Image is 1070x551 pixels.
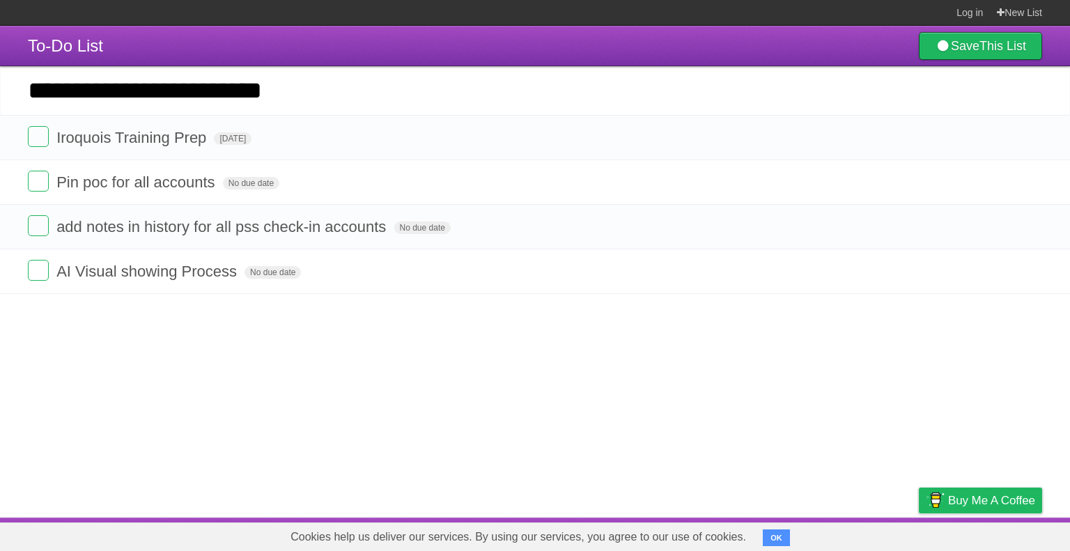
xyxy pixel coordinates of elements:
[979,39,1026,53] b: This List
[780,521,836,548] a: Developers
[901,521,937,548] a: Privacy
[954,521,1042,548] a: Suggest a feature
[28,215,49,236] label: Done
[734,521,763,548] a: About
[28,260,49,281] label: Done
[56,173,218,191] span: Pin poc for all accounts
[56,263,240,280] span: AI Visual showing Process
[926,488,945,512] img: Buy me a coffee
[948,488,1035,513] span: Buy me a coffee
[853,521,884,548] a: Terms
[56,129,210,146] span: Iroquois Training Prep
[28,126,49,147] label: Done
[28,36,103,55] span: To-Do List
[214,132,251,145] span: [DATE]
[919,488,1042,513] a: Buy me a coffee
[394,222,451,234] span: No due date
[245,266,301,279] span: No due date
[277,523,760,551] span: Cookies help us deliver our services. By using our services, you agree to our use of cookies.
[56,218,389,235] span: add notes in history for all pss check-in accounts
[28,171,49,192] label: Done
[919,32,1042,60] a: SaveThis List
[763,529,790,546] button: OK
[223,177,279,189] span: No due date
